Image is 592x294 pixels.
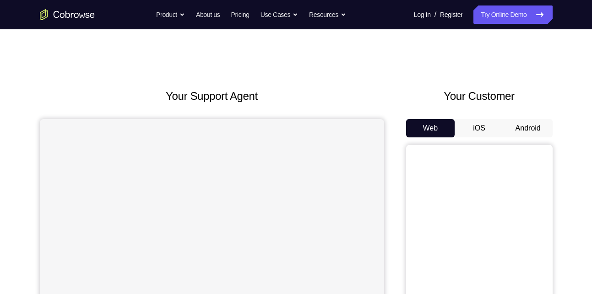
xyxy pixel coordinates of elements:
[40,9,95,20] a: Go to the home page
[414,5,431,24] a: Log In
[40,88,384,104] h2: Your Support Agent
[455,119,504,137] button: iOS
[406,88,553,104] h2: Your Customer
[309,5,346,24] button: Resources
[406,119,455,137] button: Web
[440,5,462,24] a: Register
[231,5,249,24] a: Pricing
[434,9,436,20] span: /
[196,5,220,24] a: About us
[156,5,185,24] button: Product
[261,5,298,24] button: Use Cases
[473,5,552,24] a: Try Online Demo
[504,119,553,137] button: Android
